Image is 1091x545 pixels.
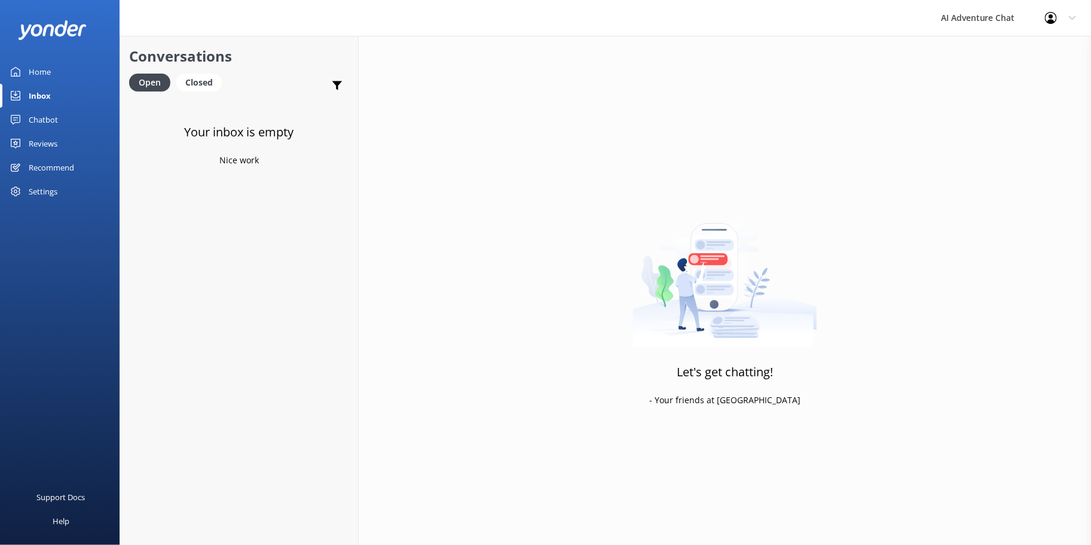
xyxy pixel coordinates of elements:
[129,45,349,68] h2: Conversations
[176,74,222,92] div: Closed
[185,123,294,142] h3: Your inbox is empty
[29,60,51,84] div: Home
[53,509,69,533] div: Help
[176,75,228,89] a: Closed
[29,156,74,179] div: Recommend
[219,154,259,167] p: Nice work
[649,394,800,407] p: - Your friends at [GEOGRAPHIC_DATA]
[29,108,58,132] div: Chatbot
[29,132,57,156] div: Reviews
[677,363,773,382] h3: Let's get chatting!
[29,84,51,108] div: Inbox
[37,485,85,509] div: Support Docs
[129,74,170,92] div: Open
[29,179,57,203] div: Settings
[129,75,176,89] a: Open
[18,20,87,40] img: yonder-white-logo.png
[632,198,817,348] img: artwork of a man stealing a conversation from at giant smartphone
